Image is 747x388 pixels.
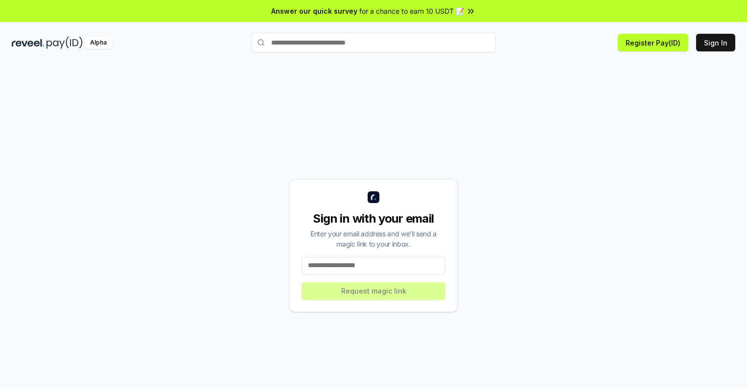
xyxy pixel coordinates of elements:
img: reveel_dark [12,37,45,49]
div: Sign in with your email [302,211,445,227]
span: Answer our quick survey [271,6,357,16]
div: Alpha [85,37,112,49]
div: Enter your email address and we’ll send a magic link to your inbox. [302,228,445,249]
span: for a chance to earn 10 USDT 📝 [359,6,464,16]
img: pay_id [47,37,83,49]
button: Register Pay(ID) [618,34,688,51]
button: Sign In [696,34,735,51]
img: logo_small [368,191,379,203]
